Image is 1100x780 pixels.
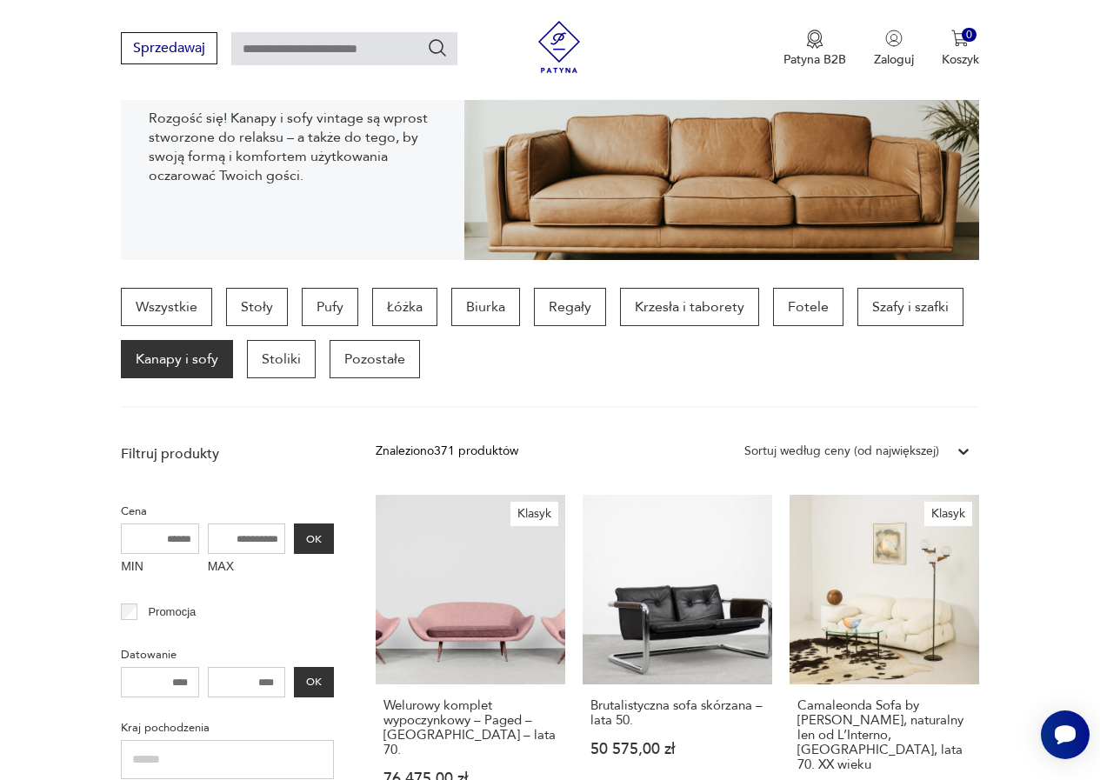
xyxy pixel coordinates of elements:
[942,30,979,68] button: 0Koszyk
[806,30,823,49] img: Ikona medalu
[951,30,969,47] img: Ikona koszyka
[783,30,846,68] button: Patyna B2B
[962,28,977,43] div: 0
[427,37,448,58] button: Szukaj
[885,30,903,47] img: Ikonka użytkownika
[121,32,217,64] button: Sprzedawaj
[874,30,914,68] button: Zaloguj
[773,288,843,326] a: Fotele
[451,288,520,326] a: Biurka
[121,645,334,664] p: Datowanie
[149,109,437,185] p: Rozgość się! Kanapy i sofy vintage są wprost stworzone do relaksu – a także do tego, by swoją for...
[744,442,939,461] div: Sortuj według ceny (od największej)
[121,718,334,737] p: Kraj pochodzenia
[121,502,334,521] p: Cena
[590,698,764,728] h3: Brutalistyczna sofa skórzana – lata 50.
[533,21,585,73] img: Patyna - sklep z meblami i dekoracjami vintage
[247,340,316,378] a: Stoliki
[783,30,846,68] a: Ikona medaluPatyna B2B
[857,288,963,326] a: Szafy i szafki
[942,51,979,68] p: Koszyk
[372,288,437,326] a: Łóżka
[121,288,212,326] a: Wszystkie
[1041,710,1090,759] iframe: Smartsupp widget button
[620,288,759,326] a: Krzesła i taborety
[302,288,358,326] a: Pufy
[783,51,846,68] p: Patyna B2B
[121,554,199,582] label: MIN
[534,288,606,326] a: Regały
[874,51,914,68] p: Zaloguj
[121,340,233,378] a: Kanapy i sofy
[121,444,334,463] p: Filtruj produkty
[294,667,334,697] button: OK
[148,603,196,622] p: Promocja
[797,698,971,772] h3: Camaleonda Sofa by [PERSON_NAME], naturalny len od L’Interno, [GEOGRAPHIC_DATA], lata 70. XX wieku
[226,288,288,326] a: Stoły
[590,742,764,757] p: 50 575,00 zł
[383,698,557,757] h3: Welurowy komplet wypoczynkowy – Paged – [GEOGRAPHIC_DATA] – lata 70.
[121,43,217,56] a: Sprzedawaj
[294,523,334,554] button: OK
[208,554,286,582] label: MAX
[376,442,518,461] div: Znaleziono 371 produktów
[330,340,420,378] a: Pozostałe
